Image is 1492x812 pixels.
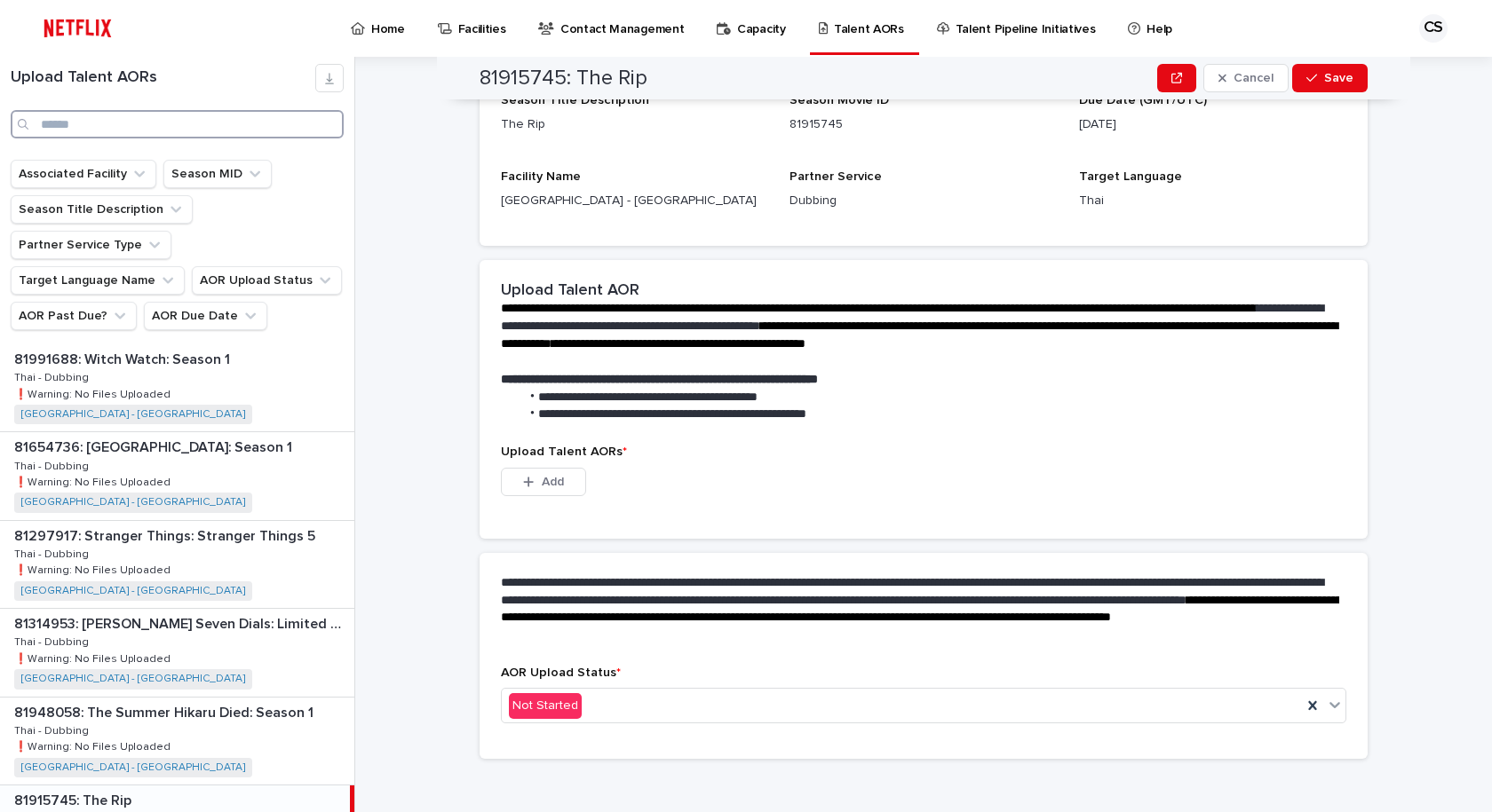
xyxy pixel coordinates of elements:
[501,192,768,210] p: [GEOGRAPHIC_DATA] - [GEOGRAPHIC_DATA]
[14,524,319,545] p: 81297917: Stranger Things: Stranger Things 5
[14,789,135,809] p: 81915745: The Rip
[11,302,137,330] button: AOR Past Due?
[1079,170,1182,183] span: Target Language
[790,115,1057,134] p: 81915745
[14,473,174,489] p: ❗️Warning: No Files Uploaded
[1234,72,1274,84] span: Cancel
[509,693,582,719] div: Not Started
[1292,64,1368,92] button: Save
[21,761,245,774] a: [GEOGRAPHIC_DATA] - [GEOGRAPHIC_DATA]
[790,94,889,106] span: Season Movie ID
[14,457,92,473] p: Thai - Dubbing
[192,266,342,295] button: AOR Upload Status
[14,561,174,577] p: ❗️Warning: No Files Uploaded
[1419,14,1448,43] div: CS
[14,612,351,633] p: 81314953: Agatha Christie's Seven Dials: Limited Series
[14,348,234,368] p: 81991688: Witch Watch: Season 1
[163,160,272,188] button: Season MID
[11,110,344,138] input: Search
[501,445,627,458] span: Upload Talent AORs
[14,436,296,456] p: 81654736: [GEOGRAPHIC_DATA]: Season 1
[14,385,174,401] p: ❗️Warning: No Files Uploaded
[14,545,92,561] p: Thai - Dubbing
[1079,115,1346,134] p: [DATE]
[11,160,156,188] button: Associated Facility
[21,673,245,685] a: [GEOGRAPHIC_DATA] - [GEOGRAPHIC_DATA]
[480,66,647,91] h2: 81915745: The Rip
[11,231,171,259] button: Partner Service Type
[21,585,245,597] a: [GEOGRAPHIC_DATA] - [GEOGRAPHIC_DATA]
[14,701,317,721] p: 81948058: The Summer Hikaru Died: Season 1
[36,11,120,46] img: ifQbXi3ZQGMSEF7WDB7W
[14,368,92,384] p: Thai - Dubbing
[1324,72,1353,84] span: Save
[501,666,621,679] span: AOR Upload Status
[501,281,639,301] h2: Upload Talent AOR
[1203,64,1289,92] button: Cancel
[14,721,92,737] p: Thai - Dubbing
[1079,192,1346,210] p: Thai
[144,302,267,330] button: AOR Due Date
[1079,94,1207,106] span: Due Date (GMT/UTC)
[501,94,649,106] span: Season Title Description
[21,408,245,421] a: [GEOGRAPHIC_DATA] - [GEOGRAPHIC_DATA]
[790,192,1057,210] p: Dubbing
[501,170,581,183] span: Facility Name
[790,170,882,183] span: Partner Service
[501,468,586,496] button: Add
[501,115,768,134] p: The Rip
[11,195,193,224] button: Season Title Description
[11,266,185,295] button: Target Language Name
[14,633,92,649] p: Thai - Dubbing
[14,737,174,753] p: ❗️Warning: No Files Uploaded
[21,496,245,508] a: [GEOGRAPHIC_DATA] - [GEOGRAPHIC_DATA]
[14,650,174,666] p: ❗️Warning: No Files Uploaded
[11,68,315,88] h1: Upload Talent AORs
[542,476,564,488] span: Add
